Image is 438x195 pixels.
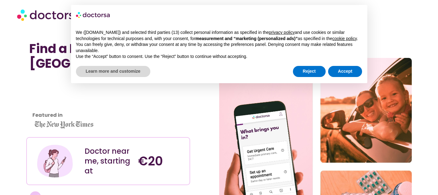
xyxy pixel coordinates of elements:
div: Doctor near me, starting at [85,146,131,176]
img: Illustration depicting a young woman in a casual outfit, engaged with her smartphone. She has a p... [36,142,74,180]
img: logo [76,10,111,20]
button: Reject [293,66,326,77]
a: cookie policy [332,36,357,41]
strong: measurement and “marketing (personalized ads)” [195,36,298,41]
p: We ([DOMAIN_NAME]) and selected third parties (13) collect personal information as specified in t... [76,30,362,42]
button: Learn more and customize [76,66,150,77]
a: privacy policy [269,30,295,35]
h4: €20 [138,154,185,169]
iframe: Customer reviews powered by Trustpilot [29,77,85,123]
p: You can freely give, deny, or withdraw your consent at any time by accessing the preferences pane... [76,42,362,54]
button: Accept [328,66,362,77]
p: Use the “Accept” button to consent. Use the “Reject” button to continue without accepting. [76,54,362,60]
strong: Featured in [32,112,63,119]
h1: Find a Doctor Near Me in [GEOGRAPHIC_DATA] [29,41,187,71]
